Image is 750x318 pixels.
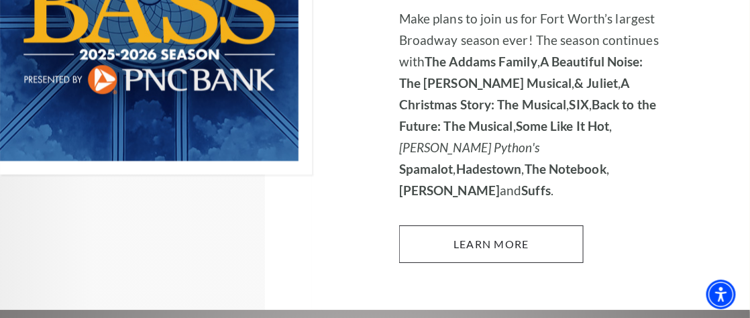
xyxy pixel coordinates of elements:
[706,280,736,309] div: Accessibility Menu
[575,75,619,91] strong: & Juliet
[399,182,500,198] strong: [PERSON_NAME]
[399,97,656,134] strong: Back to the Future: The Musical
[525,161,606,176] strong: The Notebook
[516,118,610,134] strong: Some Like It Hot
[522,182,551,198] strong: Suffs
[399,75,630,112] strong: A Christmas Story: The Musical
[399,161,453,176] strong: Spamalot
[456,161,522,176] strong: Hadestown
[399,140,539,155] em: [PERSON_NAME] Python's
[399,54,643,91] strong: A Beautiful Noise: The [PERSON_NAME] Musical
[425,54,537,69] strong: The Addams Family
[399,225,584,263] a: Learn More 2025-2026 Broadway at the Bass Season presented by PNC Bank
[399,8,663,201] p: Make plans to join us for Fort Worth’s largest Broadway season ever! The season continues with , ...
[570,97,589,112] strong: SIX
